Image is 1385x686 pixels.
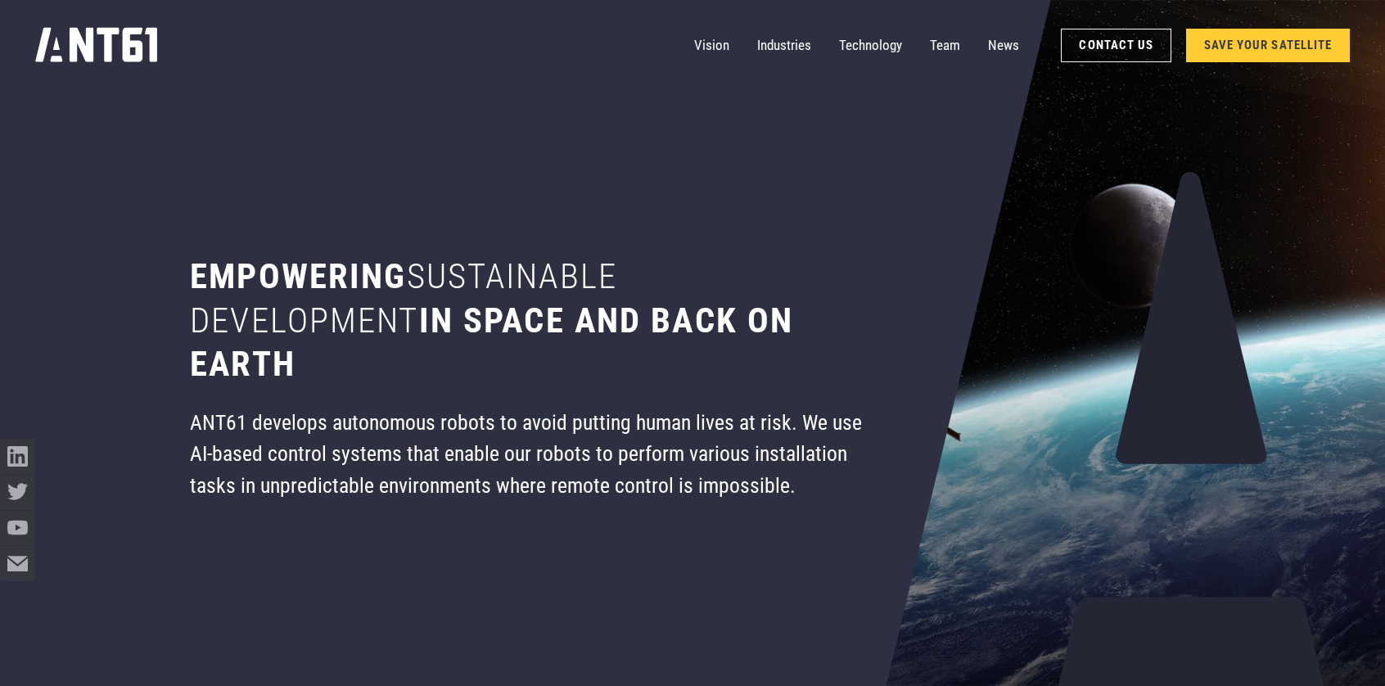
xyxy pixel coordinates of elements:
[190,255,864,386] h1: Empowering in space and back on earth
[190,407,864,501] div: ANT61 develops autonomous robots to avoid putting human lives at risk. We use AI-based control sy...
[694,28,729,63] a: Vision
[190,255,617,340] span: sustainable development
[988,28,1019,63] a: News
[757,28,811,63] a: Industries
[35,22,159,69] a: home
[839,28,902,63] a: Technology
[1061,29,1171,62] a: Contact Us
[930,28,960,63] a: Team
[1186,29,1351,62] a: SAVE YOUR SATELLITE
